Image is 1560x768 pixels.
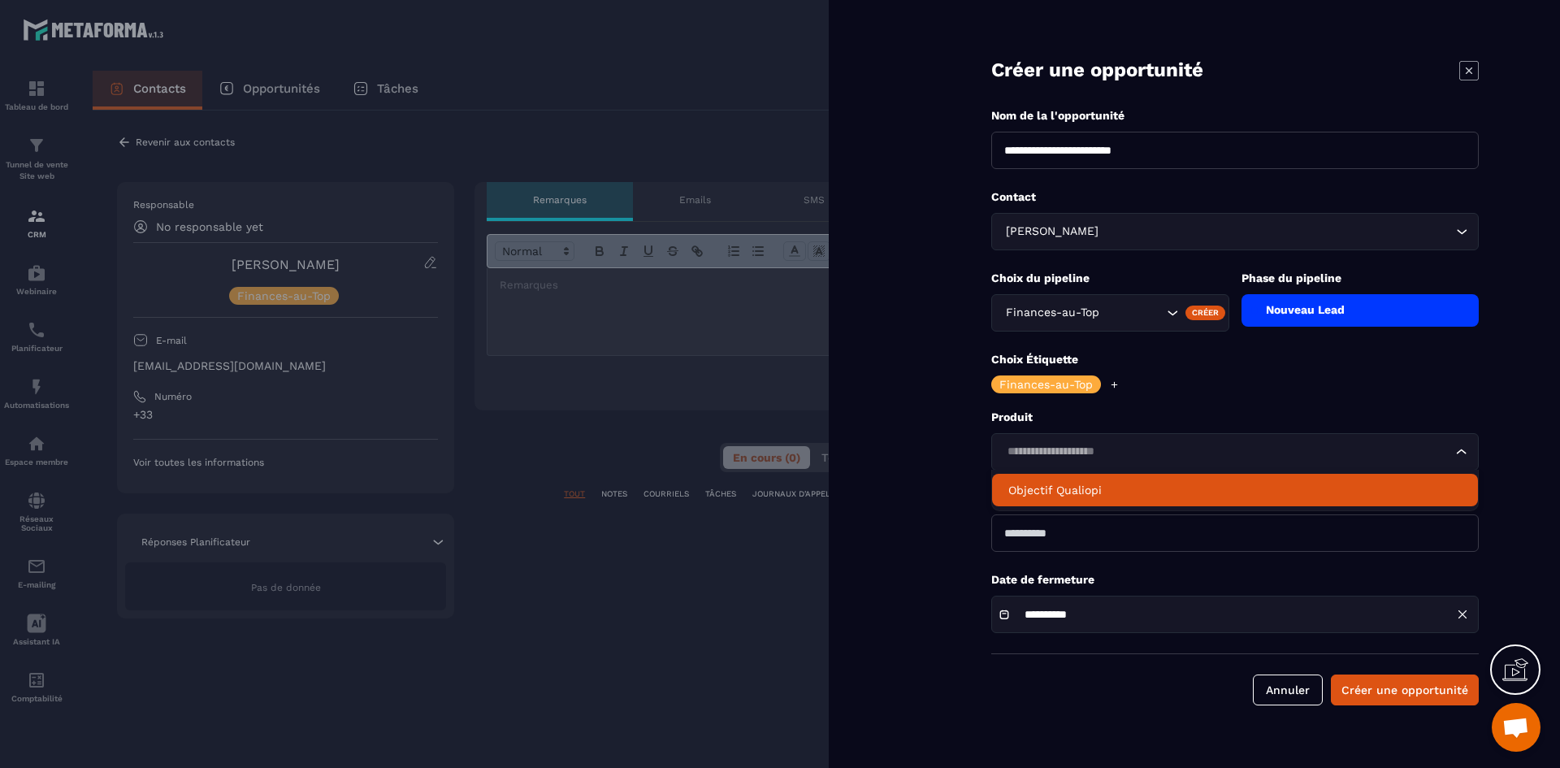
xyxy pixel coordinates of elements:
button: Créer une opportunité [1331,675,1479,705]
p: Objectif Qualiopi [1008,482,1462,498]
p: Finances-au-Top [999,379,1093,390]
input: Search for option [1102,223,1452,241]
div: Search for option [991,294,1229,332]
p: Phase du pipeline [1241,271,1480,286]
div: Créer [1185,306,1225,320]
p: Nom de la l'opportunité [991,108,1479,124]
div: Search for option [991,213,1479,250]
span: [PERSON_NAME] [1002,223,1102,241]
p: Date de fermeture [991,572,1479,588]
input: Search for option [1002,443,1452,461]
input: Search for option [1103,304,1163,322]
span: Finances-au-Top [1002,304,1103,322]
p: Contact [991,189,1479,205]
p: Créer une opportunité [991,57,1203,84]
p: Produit [991,410,1479,425]
div: Search for option [991,433,1479,471]
button: Annuler [1253,675,1323,705]
p: Choix Étiquette [991,352,1479,367]
p: Choix du pipeline [991,271,1229,286]
div: Ouvrir le chat [1492,703,1540,752]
